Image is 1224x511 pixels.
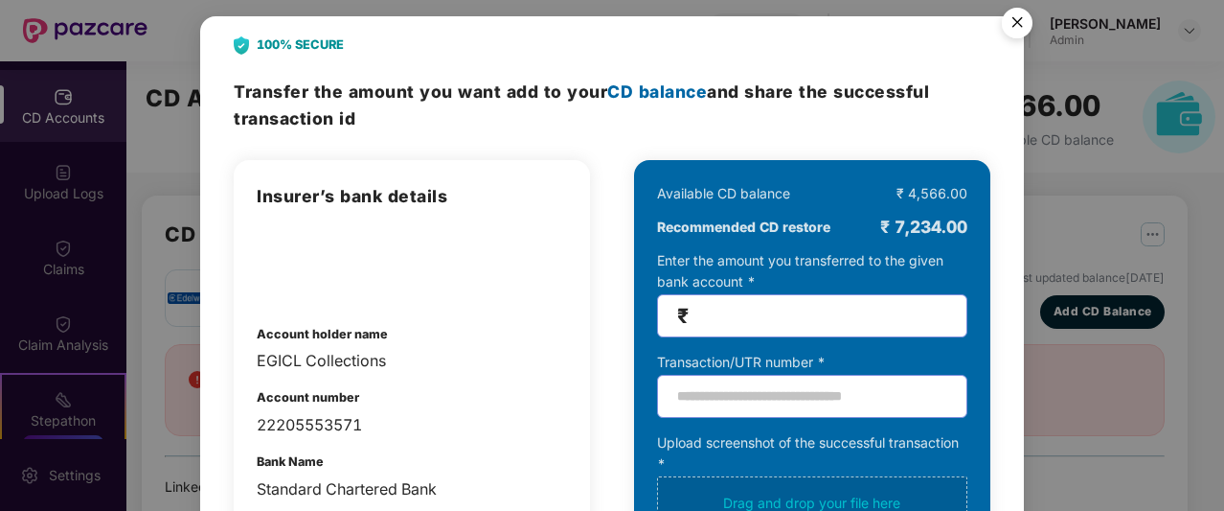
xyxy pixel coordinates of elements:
[234,79,990,131] h3: Transfer the amount and share the successful transaction id
[657,352,967,373] div: Transaction/UTR number *
[419,81,707,102] span: you want add to your
[257,454,324,469] b: Bank Name
[657,250,967,337] div: Enter the amount you transferred to the given bank account *
[257,349,567,373] div: EGICL Collections
[896,183,967,204] div: ₹ 4,566.00
[257,390,359,405] b: Account number
[257,35,344,55] b: 100% SECURE
[657,217,830,238] b: Recommended CD restore
[257,183,567,210] h3: Insurer’s bank details
[257,477,567,501] div: Standard Chartered Bank
[257,327,388,341] b: Account holder name
[257,413,567,437] div: 22205553571
[234,36,249,55] img: svg+xml;base64,PHN2ZyB4bWxucz0iaHR0cDovL3d3dy53My5vcmcvMjAwMC9zdmciIHdpZHRoPSIyNCIgaGVpZ2h0PSIyOC...
[880,214,967,241] div: ₹ 7,234.00
[657,183,790,204] div: Available CD balance
[677,305,689,327] span: ₹
[257,229,356,296] img: admin-overview
[607,81,707,102] span: CD balance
